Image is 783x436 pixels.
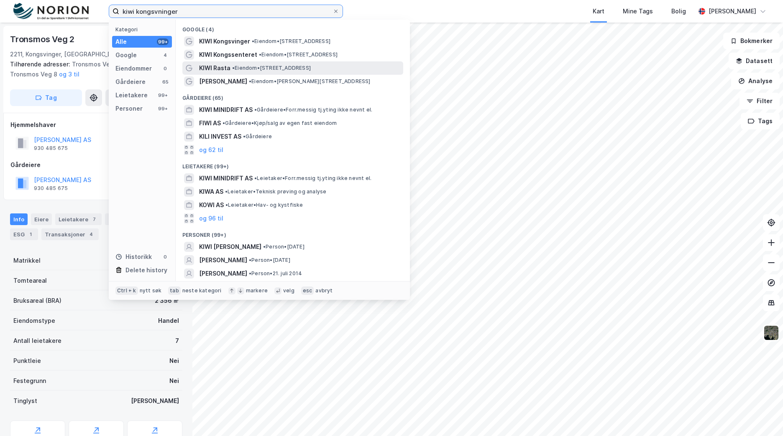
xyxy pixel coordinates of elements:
[741,396,783,436] iframe: Chat Widget
[115,50,137,60] div: Google
[158,316,179,326] div: Handel
[199,145,223,155] button: og 62 til
[10,228,38,240] div: ESG
[199,255,247,265] span: [PERSON_NAME]
[259,51,261,58] span: •
[252,38,254,44] span: •
[10,49,125,59] div: 2211, Kongsvinger, [GEOGRAPHIC_DATA]
[10,213,28,225] div: Info
[259,51,338,58] span: Eiendom • [STREET_ADDRESS]
[182,287,222,294] div: neste kategori
[157,92,169,99] div: 99+
[254,106,257,113] span: •
[13,396,37,406] div: Tinglyst
[10,120,182,130] div: Hjemmelshaver
[176,225,410,240] div: Personer (99+)
[115,104,143,114] div: Personer
[10,61,72,68] span: Tilhørende adresser:
[199,200,224,210] span: KOWI AS
[13,336,61,346] div: Antall leietakere
[115,63,152,74] div: Eiendommer
[157,38,169,45] div: 99+
[125,265,167,275] div: Delete history
[119,5,333,18] input: Søk på adresse, matrikkel, gårdeiere, leietakere eller personer
[155,296,179,306] div: 2 356 ㎡
[225,188,228,195] span: •
[199,173,253,183] span: KIWI MINIDRIFT AS
[593,6,604,16] div: Kart
[249,270,302,277] span: Person • 21. juli 2014
[283,287,294,294] div: velg
[162,79,169,85] div: 65
[741,113,780,129] button: Tags
[199,213,223,223] button: og 96 til
[115,37,127,47] div: Alle
[13,3,89,20] img: norion-logo.80e7a08dc31c2e691866.png
[263,243,304,250] span: Person • [DATE]
[729,53,780,69] button: Datasett
[243,133,246,139] span: •
[199,132,241,142] span: KILI INVEST AS
[115,26,172,33] div: Kategori
[168,286,181,295] div: tab
[140,287,162,294] div: nytt søk
[34,145,68,152] div: 930 485 675
[232,65,311,71] span: Eiendom • [STREET_ADDRESS]
[254,175,371,182] span: Leietaker • Forr.messig tj.yting ikke nevnt el.
[176,157,410,172] div: Leietakere (99+)
[26,230,35,238] div: 1
[232,65,235,71] span: •
[199,36,250,46] span: KIWI Kongsvinger
[199,187,223,197] span: KIWA AS
[252,38,330,45] span: Eiendom • [STREET_ADDRESS]
[254,175,257,181] span: •
[175,336,179,346] div: 7
[246,287,268,294] div: markere
[34,185,68,192] div: 930 485 675
[169,376,179,386] div: Nei
[763,325,779,341] img: 9k=
[41,228,99,240] div: Transaksjoner
[249,270,251,276] span: •
[105,213,136,225] div: Datasett
[263,243,266,250] span: •
[199,269,247,279] span: [PERSON_NAME]
[254,106,372,113] span: Gårdeiere • Forr.messig tj.yting ikke nevnt el.
[176,20,410,35] div: Google (4)
[13,276,47,286] div: Tomteareal
[13,356,41,366] div: Punktleie
[115,252,152,262] div: Historikk
[157,105,169,112] div: 99+
[199,242,261,252] span: KIWI [PERSON_NAME]
[90,215,98,223] div: 7
[623,6,653,16] div: Mine Tags
[55,213,102,225] div: Leietakere
[249,78,251,84] span: •
[199,118,221,128] span: FIWI AS
[10,59,176,79] div: Tronsmos Veg 4, Tronsmos Veg 6, Tronsmos Veg 8
[13,296,61,306] div: Bruksareal (BRA)
[10,160,182,170] div: Gårdeiere
[13,376,46,386] div: Festegrunn
[199,63,230,73] span: KIWI Rasta
[249,257,251,263] span: •
[176,88,410,103] div: Gårdeiere (65)
[249,78,371,85] span: Eiendom • [PERSON_NAME][STREET_ADDRESS]
[31,213,52,225] div: Eiere
[225,202,228,208] span: •
[301,286,314,295] div: esc
[225,188,326,195] span: Leietaker • Teknisk prøving og analyse
[115,90,148,100] div: Leietakere
[169,356,179,366] div: Nei
[162,253,169,260] div: 0
[13,316,55,326] div: Eiendomstype
[709,6,756,16] div: [PERSON_NAME]
[87,230,95,238] div: 4
[10,33,76,46] div: Tronsmos Veg 2
[315,287,333,294] div: avbryt
[731,73,780,89] button: Analyse
[671,6,686,16] div: Bolig
[739,93,780,109] button: Filter
[249,257,290,264] span: Person • [DATE]
[162,65,169,72] div: 0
